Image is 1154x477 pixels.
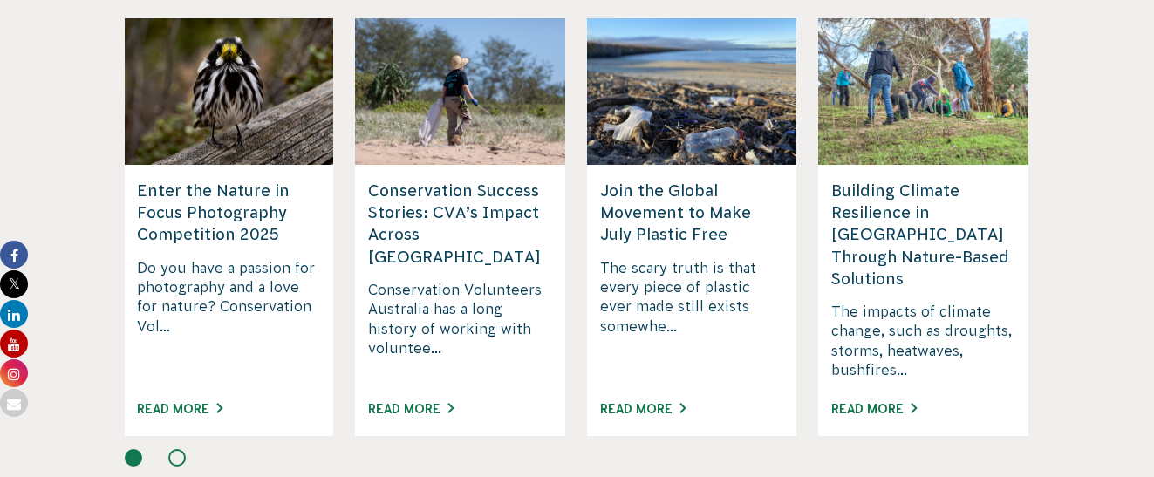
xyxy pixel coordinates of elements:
[368,280,552,380] p: Conservation Volunteers Australia has a long history of working with voluntee...
[137,180,321,246] h5: Enter the Nature in Focus Photography Competition 2025
[368,180,552,268] h5: Conservation Success Stories: CVA’s Impact Across [GEOGRAPHIC_DATA]
[368,402,454,416] a: Read More
[600,180,784,246] h5: Join the Global Movement to Make July Plastic Free
[600,258,784,380] p: The scary truth is that every piece of plastic ever made still exists somewhe...
[831,180,1015,290] h5: Building Climate Resilience in [GEOGRAPHIC_DATA] Through Nature-Based Solutions
[831,402,917,416] a: Read More
[600,402,686,416] a: Read More
[137,402,222,416] a: Read More
[137,258,321,380] p: Do you have a passion for photography and a love for nature? Conservation Vol...
[831,302,1015,380] p: The impacts of climate change, such as droughts, storms, heatwaves, bushfires...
